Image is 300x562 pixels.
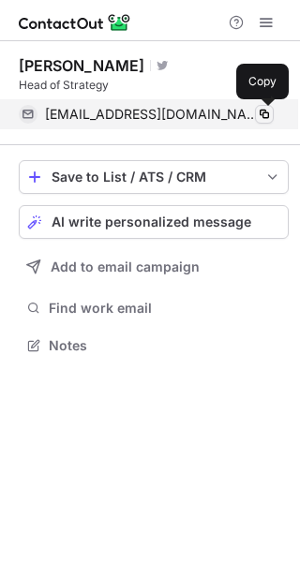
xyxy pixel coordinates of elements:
span: Find work email [49,300,281,317]
button: Find work email [19,295,289,321]
button: AI write personalized message [19,205,289,239]
img: ContactOut v5.3.10 [19,11,131,34]
div: Head of Strategy [19,77,289,94]
button: Notes [19,333,289,359]
button: save-profile-one-click [19,160,289,194]
span: Notes [49,337,281,354]
span: AI write personalized message [52,214,251,229]
div: Save to List / ATS / CRM [52,170,256,185]
button: Add to email campaign [19,250,289,284]
span: [EMAIL_ADDRESS][DOMAIN_NAME] [45,106,260,123]
span: Add to email campaign [51,259,200,274]
div: [PERSON_NAME] [19,56,144,75]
